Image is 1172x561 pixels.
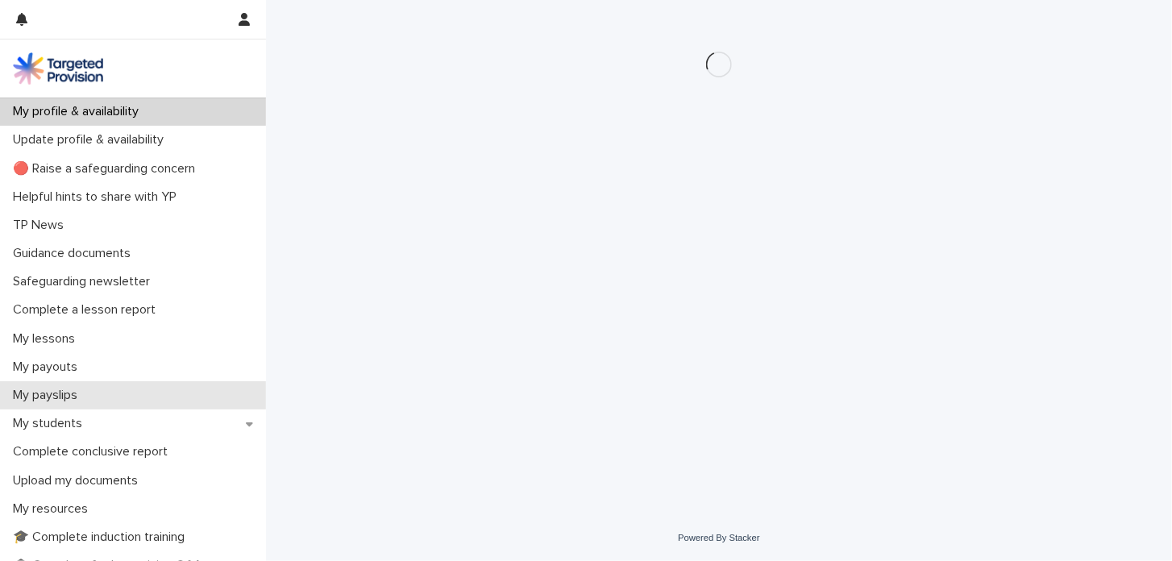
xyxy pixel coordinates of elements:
[6,161,208,177] p: 🔴 Raise a safeguarding concern
[6,530,197,545] p: 🎓 Complete induction training
[6,473,151,488] p: Upload my documents
[6,189,189,205] p: Helpful hints to share with YP
[6,501,101,517] p: My resources
[6,246,143,261] p: Guidance documents
[6,132,177,148] p: Update profile & availability
[678,533,759,542] a: Powered By Stacker
[6,444,181,459] p: Complete conclusive report
[6,104,152,119] p: My profile & availability
[6,359,90,375] p: My payouts
[13,52,103,85] img: M5nRWzHhSzIhMunXDL62
[6,274,163,289] p: Safeguarding newsletter
[6,218,77,233] p: TP News
[6,416,95,431] p: My students
[6,302,168,318] p: Complete a lesson report
[6,331,88,347] p: My lessons
[6,388,90,403] p: My payslips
